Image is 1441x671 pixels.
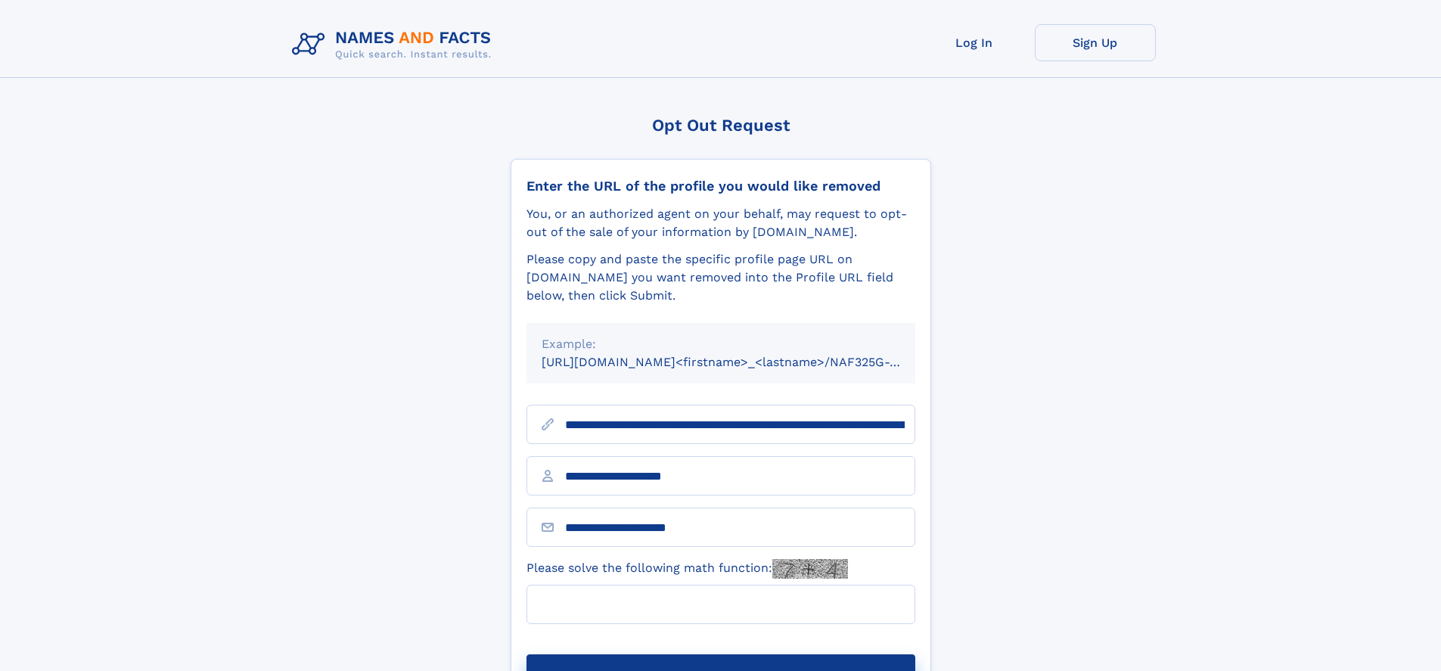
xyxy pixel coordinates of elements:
img: Logo Names and Facts [286,24,504,65]
small: [URL][DOMAIN_NAME]<firstname>_<lastname>/NAF325G-xxxxxxxx [542,355,944,369]
div: Example: [542,335,900,353]
div: You, or an authorized agent on your behalf, may request to opt-out of the sale of your informatio... [526,205,915,241]
div: Opt Out Request [511,116,931,135]
a: Log In [914,24,1035,61]
div: Please copy and paste the specific profile page URL on [DOMAIN_NAME] you want removed into the Pr... [526,250,915,305]
div: Enter the URL of the profile you would like removed [526,178,915,194]
a: Sign Up [1035,24,1156,61]
label: Please solve the following math function: [526,559,848,579]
